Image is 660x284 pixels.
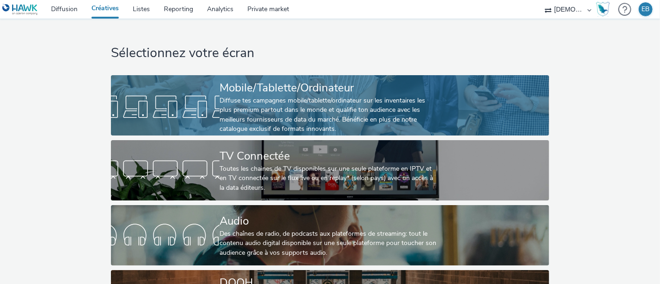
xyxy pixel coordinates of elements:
[220,213,437,229] div: Audio
[596,2,614,17] a: Hawk Academy
[111,45,549,62] h1: Sélectionnez votre écran
[596,2,610,17] img: Hawk Academy
[220,164,437,193] div: Toutes les chaines de TV disponibles sur une seule plateforme en IPTV et en TV connectée sur le f...
[642,2,650,16] div: EB
[220,96,437,134] div: Diffuse tes campagnes mobile/tablette/ordinateur sur les inventaires les plus premium partout dan...
[2,4,38,15] img: undefined Logo
[220,80,437,96] div: Mobile/Tablette/Ordinateur
[111,75,549,136] a: Mobile/Tablette/OrdinateurDiffuse tes campagnes mobile/tablette/ordinateur sur les inventaires le...
[220,148,437,164] div: TV Connectée
[111,205,549,265] a: AudioDes chaînes de radio, de podcasts aux plateformes de streaming: tout le contenu audio digita...
[220,229,437,258] div: Des chaînes de radio, de podcasts aux plateformes de streaming: tout le contenu audio digital dis...
[111,140,549,200] a: TV ConnectéeToutes les chaines de TV disponibles sur une seule plateforme en IPTV et en TV connec...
